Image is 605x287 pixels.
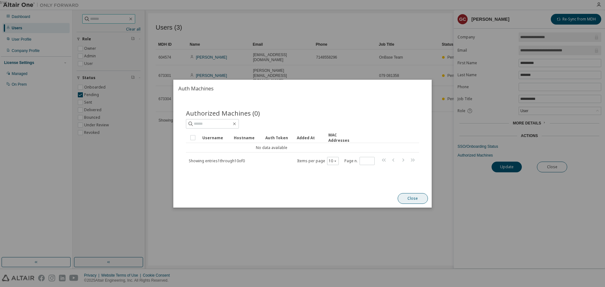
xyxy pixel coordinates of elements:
div: MAC Addresses [328,132,355,143]
button: 10 [329,158,337,163]
td: No data available [186,143,357,152]
span: Items per page [297,157,339,165]
h2: Auth Machines [173,80,432,97]
div: Added At [297,133,323,143]
button: Close [398,193,428,204]
div: Username [202,133,229,143]
span: Page n. [344,157,375,165]
span: Showing entries 1 through 10 of 0 [189,158,245,163]
span: Authorized Machines (0) [186,109,260,118]
div: Auth Token [265,133,292,143]
div: Hostname [234,133,260,143]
